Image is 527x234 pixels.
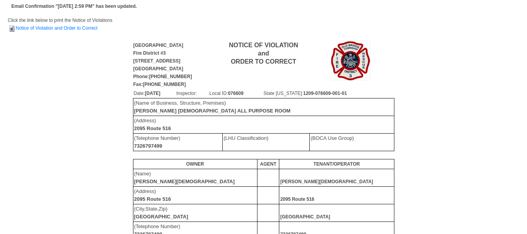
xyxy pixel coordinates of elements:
b: NOTICE OF VIOLATION and ORDER TO CORRECT [229,42,298,65]
b: 7326797499 [134,143,162,149]
b: [GEOGRAPHIC_DATA] [280,214,330,220]
font: (Name) [134,171,235,184]
font: (Address) [134,118,171,131]
span: Click the link below to print the Notice of Violations [8,18,112,31]
b: [GEOGRAPHIC_DATA] [134,214,188,220]
b: 1209-076609-001-01 [303,91,347,96]
font: (BOCA Use Group) [311,135,354,141]
img: Image [331,41,370,80]
img: HTML Document [8,25,16,32]
b: OWNER [186,161,204,167]
b: [PERSON_NAME][DEMOGRAPHIC_DATA] [280,179,373,184]
b: [DATE] [145,91,160,96]
td: Date: [133,89,176,98]
font: (Telephone Number) [134,135,181,149]
b: 2095 Route 516 [134,196,171,202]
td: Inspector: [176,89,209,98]
a: Notice of Violation and Order to Correct [8,25,98,31]
font: (City,State,Zip) [134,206,188,220]
b: 2095 Route 516 [134,125,171,131]
b: 2095 Route 516 [280,196,314,202]
td: State [US_STATE]: [263,89,394,98]
font: (Name of Business, Structure, Premises) [134,100,291,114]
td: Email Confirmation "[DATE] 2:59 PM" has been updated. [10,1,138,11]
b: AGENT [260,161,276,167]
font: (LHU Classification) [224,135,268,141]
b: [PERSON_NAME][DEMOGRAPHIC_DATA] [134,179,235,184]
font: (Address) [134,188,171,202]
b: [PERSON_NAME] [DEMOGRAPHIC_DATA] ALL PURPOSE ROOM [134,108,291,114]
b: TENANT/OPERATOR [313,161,360,167]
b: [GEOGRAPHIC_DATA] Fire District #3 [STREET_ADDRESS] [GEOGRAPHIC_DATA] Phone:[PHONE_NUMBER] Fax:[P... [133,43,192,87]
td: Local ID: [209,89,263,98]
b: 076609 [228,91,243,96]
